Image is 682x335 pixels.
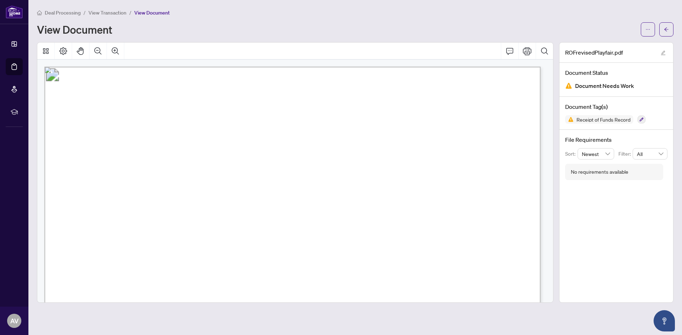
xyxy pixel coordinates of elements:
p: Filter: [618,150,633,158]
span: Newest [582,149,610,159]
span: ROFrevisedPlayfair.pdf [565,48,623,57]
h1: View Document [37,24,112,35]
span: Deal Processing [45,10,81,16]
p: Sort: [565,150,578,158]
li: / [129,9,131,17]
span: All [637,149,663,159]
h4: File Requirements [565,135,667,144]
span: home [37,10,42,15]
span: AV [10,316,18,326]
h4: Document Status [565,68,667,77]
li: / [83,9,86,17]
h4: Document Tag(s) [565,102,667,111]
img: Status Icon [565,115,574,124]
div: No requirements available [571,168,628,176]
button: Open asap [654,310,675,331]
img: logo [6,5,23,18]
span: ellipsis [645,27,650,32]
span: View Document [134,10,170,16]
span: edit [661,50,666,55]
span: Receipt of Funds Record [574,117,633,122]
img: Document Status [565,82,572,89]
span: View Transaction [88,10,126,16]
span: arrow-left [664,27,669,32]
span: Document Needs Work [575,81,634,91]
